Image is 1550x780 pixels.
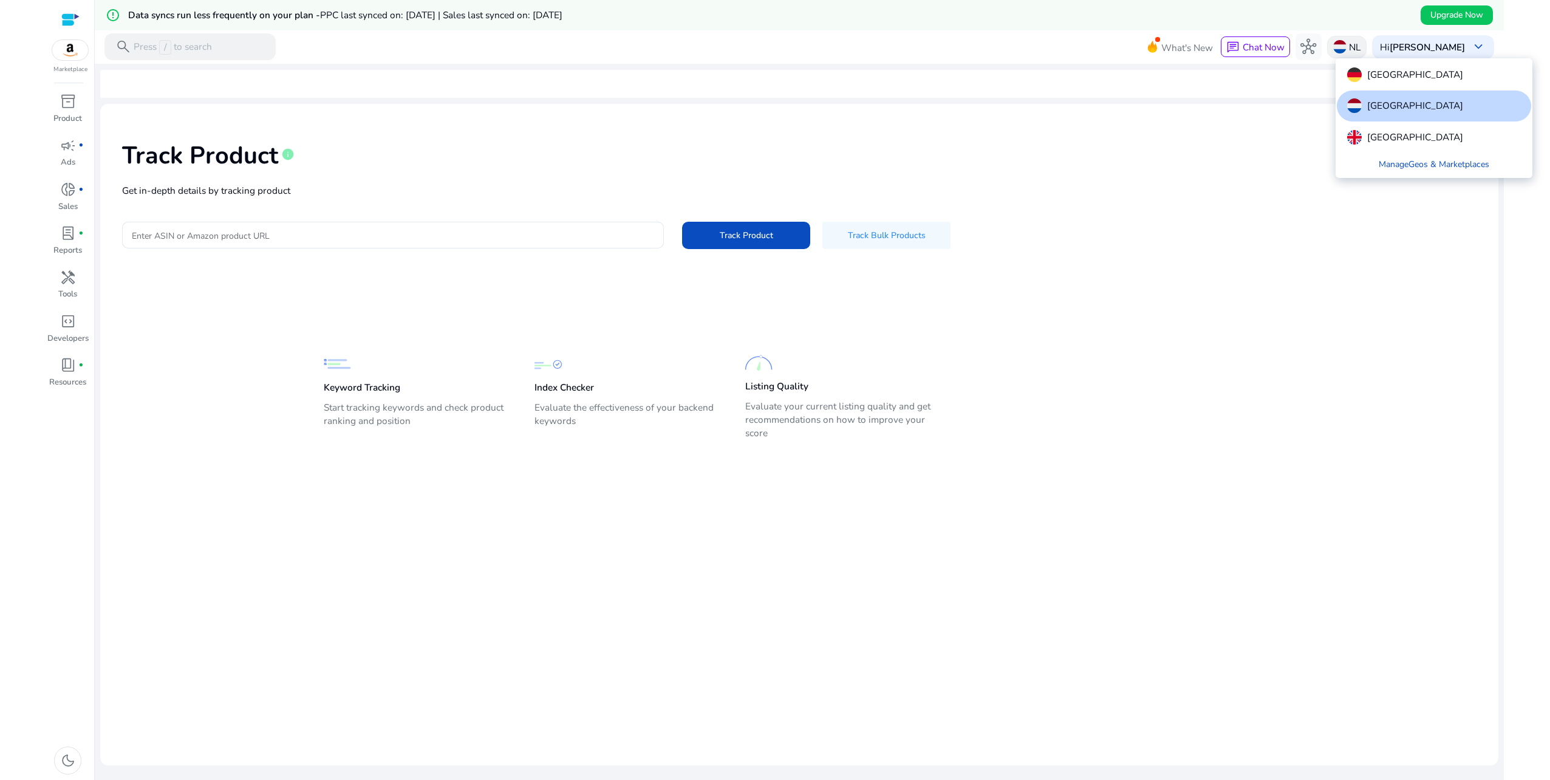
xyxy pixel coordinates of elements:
[1367,130,1463,145] p: [GEOGRAPHIC_DATA]
[1347,67,1362,82] img: de.svg
[1367,67,1463,82] p: [GEOGRAPHIC_DATA]
[1368,152,1500,177] a: ManageGeos & Marketplaces
[1347,130,1362,145] img: uk.svg
[1367,98,1463,113] p: [GEOGRAPHIC_DATA]
[1347,98,1362,113] img: nl.svg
